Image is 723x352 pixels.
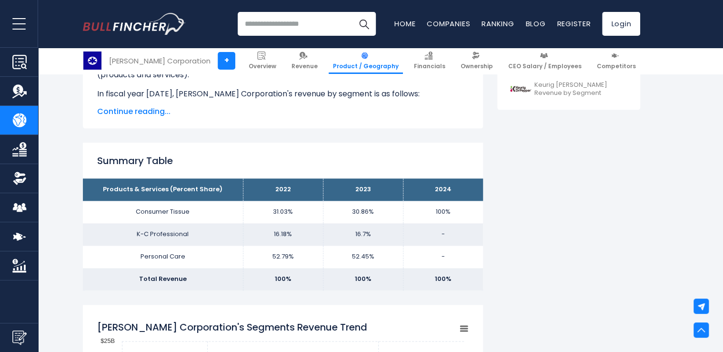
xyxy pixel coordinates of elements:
[109,55,211,66] div: [PERSON_NAME] Corporation
[508,62,582,70] span: CEO Salary / Employees
[403,223,483,246] td: -
[323,223,403,246] td: 16.7%
[525,19,545,29] a: Blog
[83,246,243,268] td: Personal Care
[83,178,243,201] th: Products & Services (Percent Share)
[333,62,399,70] span: Product / Geography
[352,12,376,36] button: Search
[97,106,469,117] span: Continue reading...
[534,81,627,97] span: Keurig [PERSON_NAME] Revenue by Segment
[100,337,115,344] text: $25B
[414,62,445,70] span: Financials
[403,246,483,268] td: -
[97,154,469,168] h2: Summary Table
[557,19,591,29] a: Register
[510,79,532,100] img: KDP logo
[83,201,243,223] td: Consumer Tissue
[323,201,403,223] td: 30.86%
[287,48,322,74] a: Revenue
[403,201,483,223] td: 100%
[323,268,403,290] td: 100%
[97,321,367,334] tspan: [PERSON_NAME] Corporation's Segments Revenue Trend
[83,268,243,290] td: Total Revenue
[323,246,403,268] td: 52.45%
[83,52,101,70] img: KMB logo
[456,48,497,74] a: Ownership
[504,48,586,74] a: CEO Salary / Employees
[291,62,318,70] span: Revenue
[323,178,403,201] th: 2023
[243,223,323,246] td: 16.18%
[244,48,281,74] a: Overview
[461,62,493,70] span: Ownership
[329,48,403,74] a: Product / Geography
[249,62,276,70] span: Overview
[83,13,185,35] a: Go to homepage
[403,268,483,290] td: 100%
[394,19,415,29] a: Home
[243,178,323,201] th: 2022
[427,19,470,29] a: Companies
[83,223,243,246] td: K-C Professional
[592,48,640,74] a: Competitors
[83,13,186,35] img: Bullfincher logo
[243,268,323,290] td: 100%
[243,246,323,268] td: 52.79%
[403,178,483,201] th: 2024
[218,52,235,70] a: +
[410,48,450,74] a: Financials
[12,171,27,186] img: Ownership
[597,62,636,70] span: Competitors
[504,76,633,103] a: Keurig [PERSON_NAME] Revenue by Segment
[602,12,640,36] a: Login
[97,88,469,100] p: In fiscal year [DATE], [PERSON_NAME] Corporation's revenue by segment is as follows:
[482,19,514,29] a: Ranking
[243,201,323,223] td: 31.03%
